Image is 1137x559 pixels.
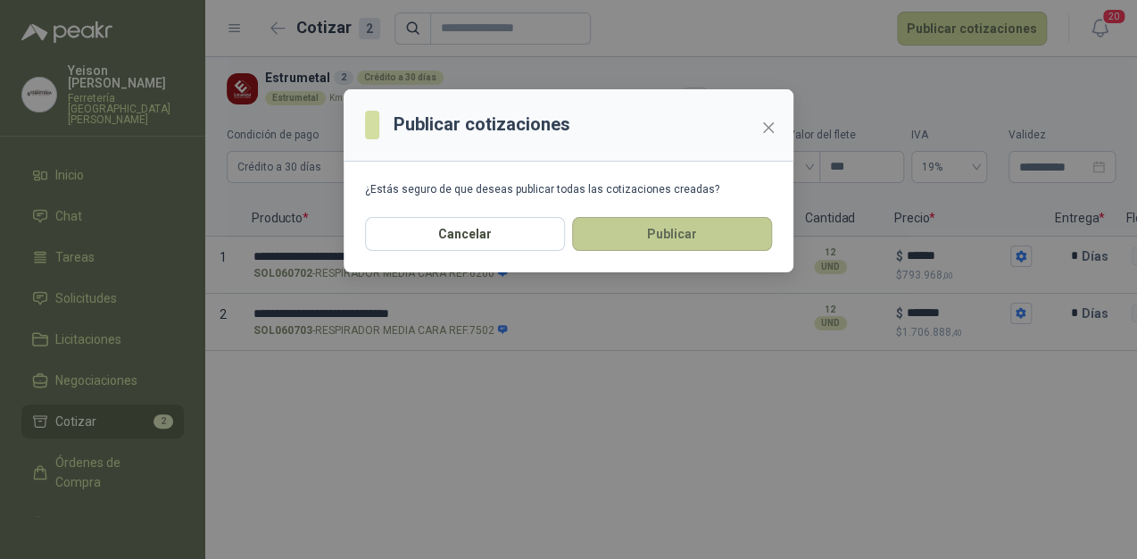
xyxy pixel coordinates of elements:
button: Close [754,113,783,142]
button: Cancelar [365,217,565,251]
h3: Publicar cotizaciones [394,111,570,138]
span: close [761,121,776,135]
div: ¿Estás seguro de que deseas publicar todas las cotizaciones creadas? [365,183,772,196]
button: Publicar [572,217,772,251]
